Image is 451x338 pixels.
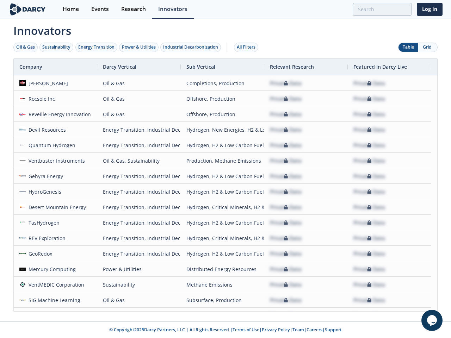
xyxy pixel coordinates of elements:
div: Quantum Hydrogen [26,138,76,153]
img: 46371b92-4fb9-41b1-824a-4e81b828a9ac [19,250,26,257]
div: Production, Methane Emissions [186,153,259,168]
div: Private Data [270,153,302,168]
a: Careers [307,327,322,333]
div: Mercury Computing [26,262,76,277]
div: REV Exploration [26,231,66,246]
span: Darcy Vertical [103,63,136,70]
img: 29ccef25-2eb7-4cb9-9e04-f08bc63a69a7 [19,157,26,164]
div: Sustainability [103,277,175,292]
div: Production, Water, Waste, Spills [186,308,259,323]
div: Offshore, Production [186,107,259,122]
img: logo-wide.svg [8,3,47,15]
div: Innovators [158,6,187,12]
span: Innovators [8,20,443,39]
button: Oil & Gas [13,43,38,52]
div: Gehyra Energy [26,169,63,184]
div: Private Data [270,231,302,246]
div: Hydrogen, Critical Minerals, H2 & Low Carbon Fuels [186,231,259,246]
div: Private Data [353,231,385,246]
button: All Filters [234,43,258,52]
div: Private Data [353,262,385,277]
img: c7bb3e3b-cfa1-471d-9b83-3f9598a7096b [19,281,26,288]
img: 1640865988079-1600188757848%5B1%5D [19,204,26,210]
div: Private Data [270,169,302,184]
div: Energy Transition, Industrial Decarbonization [103,138,175,153]
div: Sustainability [42,44,70,50]
span: Relevant Research [270,63,314,70]
div: SIG Machine Learning [26,293,81,308]
div: Private Data [353,277,385,292]
button: Power & Utilities [119,43,159,52]
img: 672c6b59-e0b9-482c-83ef-0b3d8da0ae0c [19,173,26,179]
div: Power & Utilities [103,262,175,277]
div: Private Data [270,184,302,199]
div: Private Data [353,91,385,106]
div: Home [63,6,79,12]
div: Hydrogen, H2 & Low Carbon Fuels [186,138,259,153]
div: GeoRedox [26,246,52,261]
a: Support [325,327,342,333]
div: Oil & Gas [103,76,175,91]
input: Advanced Search [353,3,412,16]
div: Rocsole Inc [26,91,55,106]
div: [PERSON_NAME] [26,76,68,91]
div: Oil & Gas, Sustainability [103,153,175,168]
div: Oil & Gas [103,107,175,122]
div: Subsurface, Production [186,293,259,308]
p: © Copyright 2025 Darcy Partners, LLC | All Rights Reserved | | | | | [10,327,441,333]
div: Private Data [353,184,385,199]
img: rev-innovation.com.png [19,111,26,117]
button: Table [399,43,418,52]
div: All Filters [237,44,255,50]
button: Energy Transition [75,43,117,52]
div: Reveille Energy Innovation [26,107,91,122]
a: Team [292,327,304,333]
div: Energy Transition [78,44,115,50]
button: Industrial Decarbonization [160,43,221,52]
div: Private Data [353,138,385,153]
div: Private Data [353,215,385,230]
span: Company [19,63,42,70]
div: Energy Transition, Industrial Decarbonization [103,122,175,137]
div: Energy Transition, Industrial Decarbonization [103,246,175,261]
div: Hydrogen, H2 & Low Carbon Fuels [186,215,259,230]
div: Hydrogen, New Energies, H2 & Low Carbon Fuels [186,122,259,137]
div: Private Data [353,122,385,137]
div: Energy Transition, Industrial Decarbonization [103,184,175,199]
div: Energy Transition, Industrial Decarbonization [103,231,175,246]
img: d093efcb-a98f-4e9b-abca-c5d6cb29b341 [19,188,26,195]
div: Private Data [270,138,302,153]
div: TasHydrogen [26,215,60,230]
div: Energy Transition, Industrial Decarbonization [103,215,175,230]
div: Private Data [353,293,385,308]
div: Private Data [270,246,302,261]
button: Sustainability [39,43,73,52]
div: Private Data [270,200,302,215]
div: HydroGenesis [26,184,62,199]
img: 963ec5fe-2a93-4aca-8261-e283983e3331 [19,266,26,272]
div: Q2 Technologies [26,308,68,323]
div: Private Data [270,122,302,137]
div: Hydrogen, H2 & Low Carbon Fuels [186,169,259,184]
div: Private Data [353,153,385,168]
div: Completions, Production [186,76,259,91]
div: Oil & Gas, Sustainability [103,308,175,323]
div: Offshore, Production [186,91,259,106]
div: Private Data [353,169,385,184]
div: Hydrogen, H2 & Low Carbon Fuels [186,184,259,199]
span: Sub Vertical [186,63,215,70]
div: VentMEDIC Corporation [26,277,85,292]
div: Methane Emissions [186,277,259,292]
span: Featured In Darcy Live [353,63,407,70]
div: Private Data [270,76,302,91]
div: Private Data [270,91,302,106]
div: Private Data [270,262,302,277]
div: Oil & Gas [103,91,175,106]
img: 1661260180173-cavins.jpg [19,80,26,86]
img: 018997a0-3093-4bb7-96ad-e4c76963846d [19,219,26,226]
a: Privacy Policy [262,327,290,333]
img: d9f3c113-c5c9-46d5-9d96-4c95ea75979c [19,126,26,133]
button: Grid [418,43,437,52]
div: Events [91,6,109,12]
div: Oil & Gas [103,293,175,308]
